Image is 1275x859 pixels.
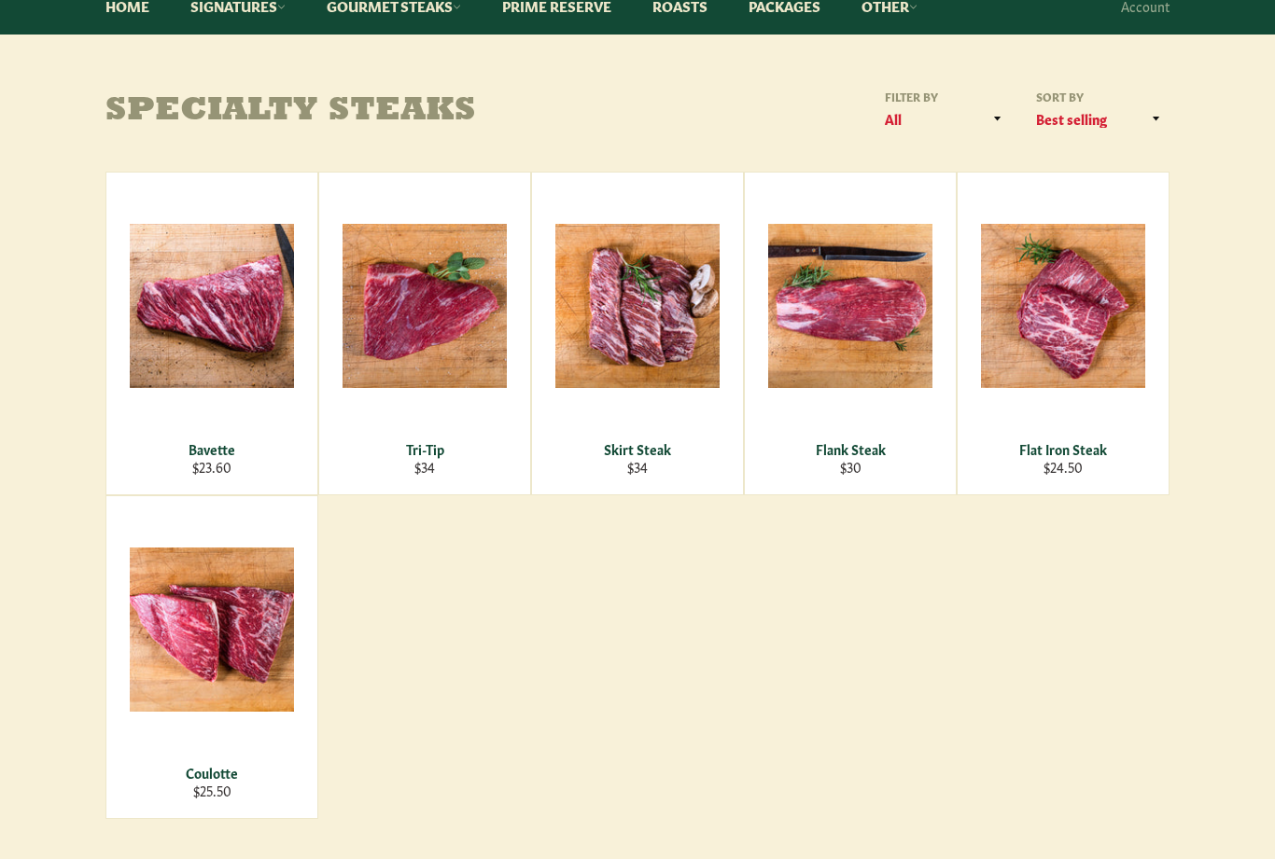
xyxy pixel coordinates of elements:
h1: Specialty Steaks [105,94,637,132]
img: Flat Iron Steak [981,225,1145,389]
div: $34 [331,459,519,477]
a: Skirt Steak Skirt Steak $34 [531,173,744,496]
div: Flat Iron Steak [970,441,1157,459]
img: Coulotte [130,548,294,713]
a: Flat Iron Steak Flat Iron Steak $24.50 [957,173,1170,496]
div: $24.50 [970,459,1157,477]
img: Tri-Tip [343,225,507,389]
div: $30 [757,459,945,477]
a: Flank Steak Flank Steak $30 [744,173,957,496]
div: $25.50 [119,783,306,800]
div: $34 [544,459,732,477]
div: $23.60 [119,459,306,477]
a: Bavette Bavette $23.60 [105,173,318,496]
label: Filter by [878,90,1011,105]
div: Skirt Steak [544,441,732,459]
img: Skirt Steak [555,225,720,389]
div: Flank Steak [757,441,945,459]
img: Bavette [130,225,294,389]
img: Flank Steak [768,225,932,389]
a: Tri-Tip Tri-Tip $34 [318,173,531,496]
div: Coulotte [119,765,306,783]
div: Bavette [119,441,306,459]
div: Tri-Tip [331,441,519,459]
label: Sort by [1030,90,1170,105]
a: Coulotte Coulotte $25.50 [105,496,318,820]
